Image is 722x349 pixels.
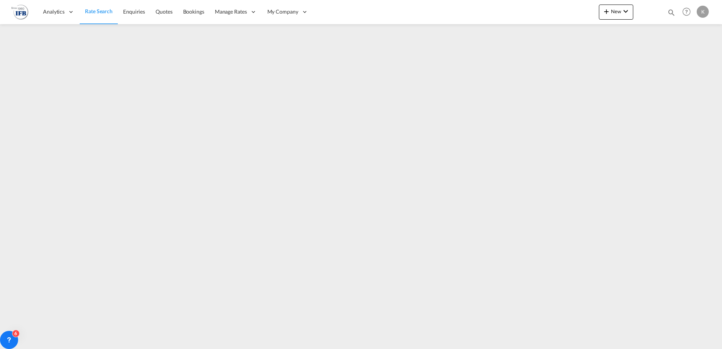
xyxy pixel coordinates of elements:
[123,8,145,15] span: Enquiries
[667,8,676,17] md-icon: icon-magnify
[697,6,709,18] div: K
[215,8,247,15] span: Manage Rates
[11,3,28,20] img: b4b53bb0256b11ee9ca18b7abc72fd7f.png
[599,5,633,20] button: icon-plus 400-fgNewicon-chevron-down
[602,7,611,16] md-icon: icon-plus 400-fg
[680,5,693,18] span: Help
[667,8,676,20] div: icon-magnify
[602,8,630,14] span: New
[43,8,65,15] span: Analytics
[621,7,630,16] md-icon: icon-chevron-down
[156,8,172,15] span: Quotes
[85,8,113,14] span: Rate Search
[183,8,204,15] span: Bookings
[267,8,298,15] span: My Company
[680,5,697,19] div: Help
